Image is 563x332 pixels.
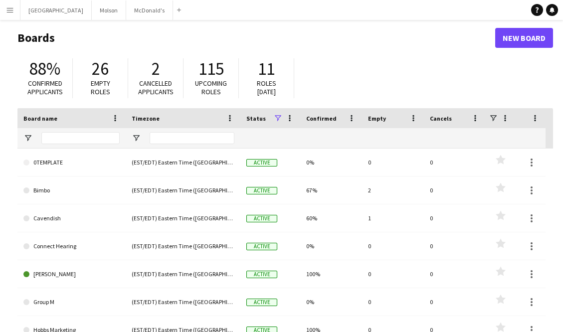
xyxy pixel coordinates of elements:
div: (EST/EDT) Eastern Time ([GEOGRAPHIC_DATA] & [GEOGRAPHIC_DATA]) [126,232,240,260]
button: Open Filter Menu [23,134,32,143]
div: (EST/EDT) Eastern Time ([GEOGRAPHIC_DATA] & [GEOGRAPHIC_DATA]) [126,149,240,176]
input: Timezone Filter Input [150,132,234,144]
span: Active [246,299,277,306]
div: 60% [300,204,362,232]
div: 0 [362,232,424,260]
span: 11 [258,58,275,80]
div: 0% [300,232,362,260]
div: 0 [424,204,486,232]
button: McDonald's [126,0,173,20]
a: 0TEMPLATE [23,149,120,176]
div: 0 [424,288,486,316]
span: Active [246,159,277,166]
div: (EST/EDT) Eastern Time ([GEOGRAPHIC_DATA] & [GEOGRAPHIC_DATA]) [126,204,240,232]
span: 26 [92,58,109,80]
span: Empty roles [91,79,110,96]
div: (EST/EDT) Eastern Time ([GEOGRAPHIC_DATA] & [GEOGRAPHIC_DATA]) [126,176,240,204]
div: (EST/EDT) Eastern Time ([GEOGRAPHIC_DATA] & [GEOGRAPHIC_DATA]) [126,260,240,288]
span: Active [246,243,277,250]
a: Bimbo [23,176,120,204]
span: 2 [152,58,160,80]
span: 115 [198,58,224,80]
span: 88% [29,58,60,80]
div: 100% [300,260,362,288]
a: Group M [23,288,120,316]
a: Connect Hearing [23,232,120,260]
div: 0 [362,149,424,176]
a: New Board [495,28,553,48]
div: 0% [300,149,362,176]
div: 67% [300,176,362,204]
button: Open Filter Menu [132,134,141,143]
button: Molson [92,0,126,20]
div: (EST/EDT) Eastern Time ([GEOGRAPHIC_DATA] & [GEOGRAPHIC_DATA]) [126,288,240,316]
div: 0 [424,260,486,288]
span: Active [246,271,277,278]
span: Cancelled applicants [138,79,174,96]
span: Roles [DATE] [257,79,276,96]
span: Empty [368,115,386,122]
span: Cancels [430,115,452,122]
a: Cavendish [23,204,120,232]
div: 0 [362,260,424,288]
span: Upcoming roles [195,79,227,96]
div: 1 [362,204,424,232]
a: [PERSON_NAME] [23,260,120,288]
span: Board name [23,115,57,122]
span: Confirmed applicants [27,79,63,96]
span: Status [246,115,266,122]
span: Timezone [132,115,160,122]
button: [GEOGRAPHIC_DATA] [20,0,92,20]
div: 0 [424,176,486,204]
span: Active [246,215,277,222]
span: Active [246,187,277,194]
div: 0 [424,149,486,176]
div: 0 [424,232,486,260]
div: 0% [300,288,362,316]
input: Board name Filter Input [41,132,120,144]
h1: Boards [17,30,495,45]
span: Confirmed [306,115,337,122]
div: 2 [362,176,424,204]
div: 0 [362,288,424,316]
